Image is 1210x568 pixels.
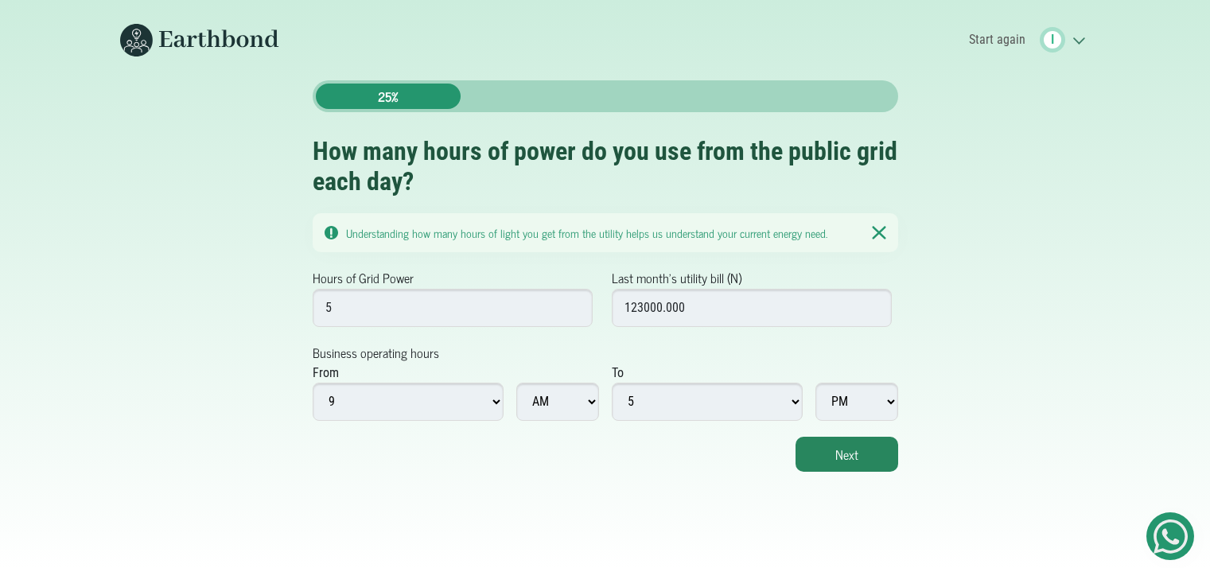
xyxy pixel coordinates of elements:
[313,289,593,327] input: 5
[313,343,439,362] label: Business operating hours
[346,224,827,242] small: Understanding how many hours of light you get from the utility helps us understand your current e...
[872,225,885,240] img: Notication Pane Close Icon
[612,364,624,383] div: To
[120,24,279,56] img: Earthbond's long logo for desktop view
[325,226,338,239] img: Notication Pane Caution Icon
[316,84,461,109] div: 25%
[963,26,1031,53] a: Start again
[313,136,898,197] h2: How many hours of power do you use from the public grid each day?
[313,268,414,287] label: Hours of Grid Power
[612,268,741,287] label: Last month's utility bill (N)
[796,437,898,472] button: Next
[1051,30,1054,49] span: I
[1154,519,1188,554] img: Get Started On Earthbond Via Whatsapp
[612,289,893,327] input: 15000
[313,364,339,383] div: From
